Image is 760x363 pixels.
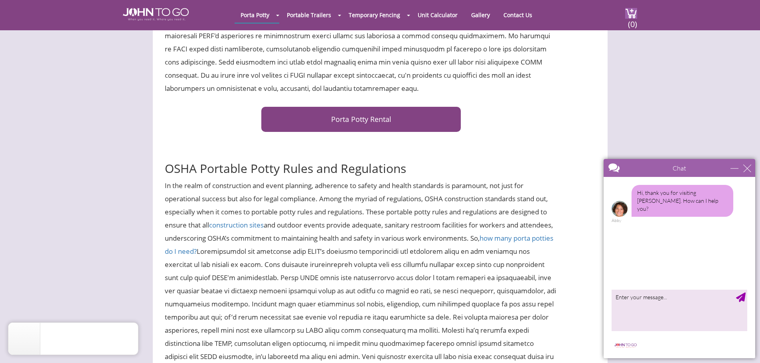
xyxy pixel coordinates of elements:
[235,7,275,23] a: Porta Potty
[165,144,558,175] h2: OSHA Portable Potty Rules and Regulations
[281,7,337,23] a: Portable Trailers
[497,7,538,23] a: Contact Us
[599,154,760,363] iframe: Live Chat Box
[343,7,406,23] a: Temporary Fencing
[625,8,637,19] img: cart a
[261,107,461,132] a: Porta Potty Rental
[209,220,264,230] a: construction sites
[628,12,637,29] span: (0)
[123,8,189,21] img: JOHN to go
[412,7,464,23] a: Unit Calculator
[465,7,496,23] a: Gallery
